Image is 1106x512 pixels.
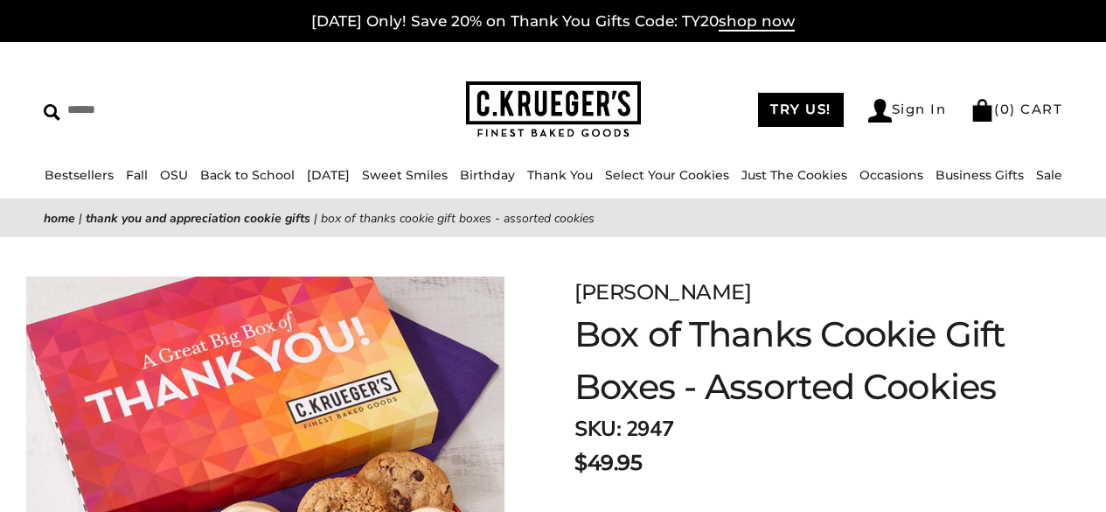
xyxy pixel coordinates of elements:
a: Sale [1036,167,1062,183]
img: Bag [970,99,994,122]
span: 0 [1000,101,1011,117]
a: Just The Cookies [741,167,847,183]
a: Birthday [460,167,515,183]
a: Select Your Cookies [605,167,729,183]
strong: SKU: [574,415,621,443]
div: [PERSON_NAME] [574,277,1019,308]
span: 2947 [626,415,673,443]
img: Account [868,99,892,123]
input: Search [44,96,277,123]
a: [DATE] Only! Save 20% on Thank You Gifts Code: TY20shop now [311,12,795,32]
a: Back to School [200,167,295,183]
a: TRY US! [758,93,844,127]
a: Sign In [868,99,947,123]
a: Home [44,210,75,227]
span: | [79,210,82,227]
nav: breadcrumbs [44,208,1062,228]
span: | [314,210,317,227]
a: Business Gifts [936,167,1024,183]
h1: Box of Thanks Cookie Gift Boxes - Assorted Cookies [574,308,1019,413]
a: Fall [126,167,148,183]
a: Occasions [859,167,923,183]
span: shop now [719,12,795,32]
img: Search [44,104,60,121]
a: OSU [160,167,188,183]
img: C.KRUEGER'S [466,81,641,138]
a: Thank You [527,167,593,183]
a: Thank You and Appreciation Cookie Gifts [86,210,310,227]
a: Sweet Smiles [362,167,448,183]
span: Box of Thanks Cookie Gift Boxes - Assorted Cookies [321,210,595,227]
a: (0) CART [970,101,1062,117]
a: Bestsellers [45,167,114,183]
a: [DATE] [307,167,350,183]
span: $49.95 [574,447,642,479]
